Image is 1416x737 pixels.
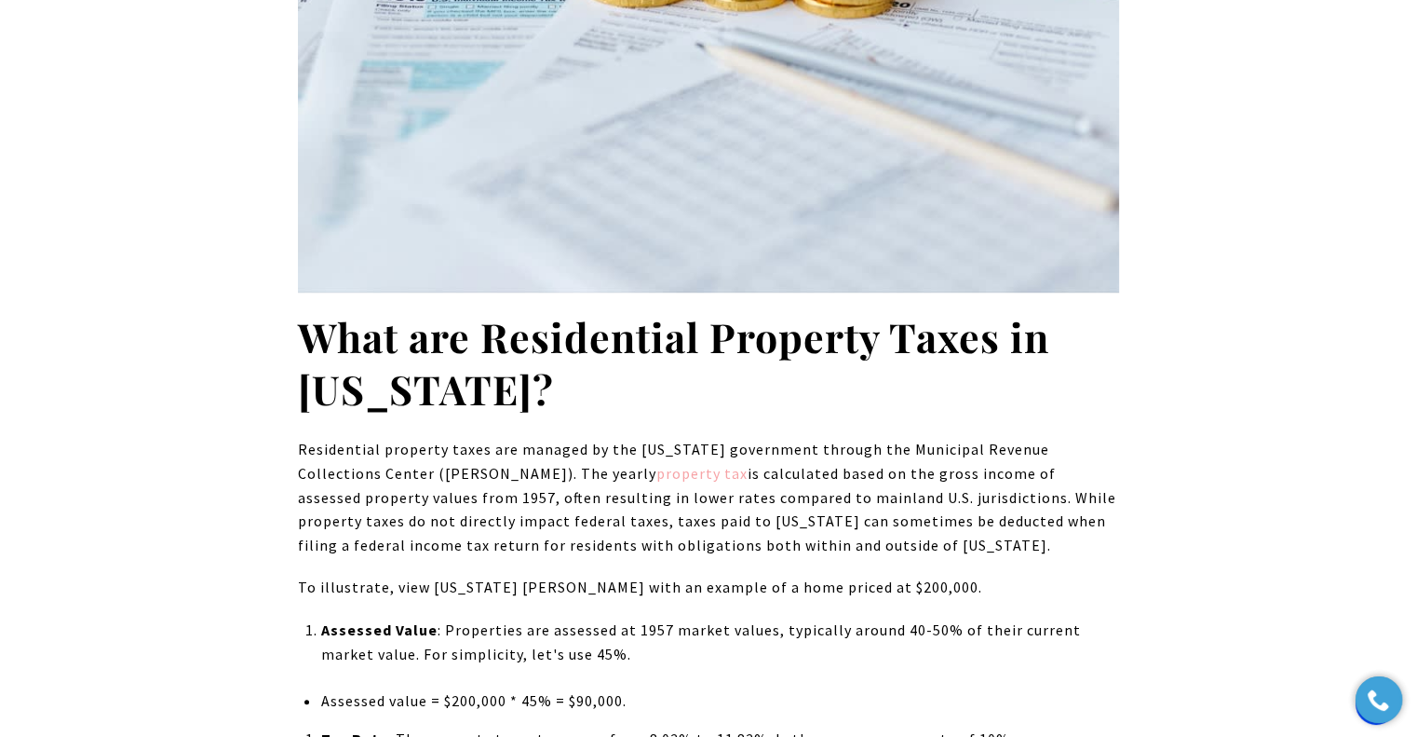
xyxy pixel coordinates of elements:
p: Residential property taxes are managed by the [US_STATE] government through the Municipal Revenue... [298,438,1119,557]
li: Assessed value = $200,000 * 45% = $90,000. [320,689,1118,714]
strong: What are Residential Property Taxes in [US_STATE]? [298,309,1049,416]
p: To illustrate, view [US_STATE] [PERSON_NAME] with an example of a home priced at $200,000. [298,576,1119,600]
p: : Properties are assessed at 1957 market values, typically around 40-50% of their current market ... [320,619,1118,666]
a: property tax - open in a new tab [656,464,748,483]
strong: Assessed Value [320,621,437,639]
